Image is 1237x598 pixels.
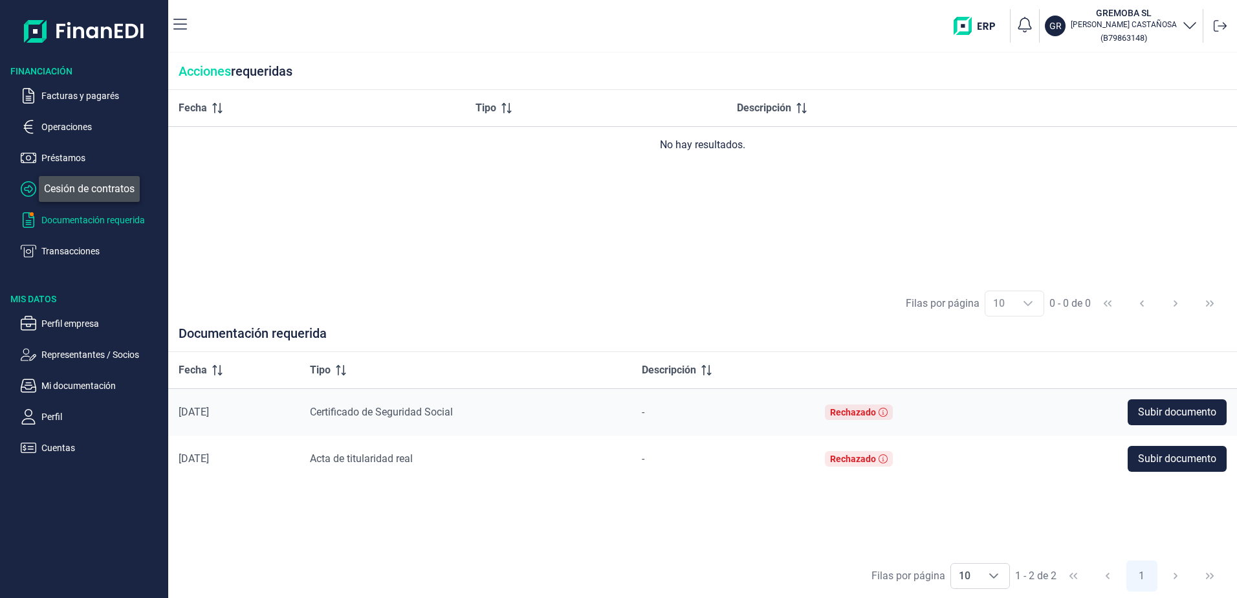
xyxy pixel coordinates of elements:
button: Documentación requerida [21,212,163,228]
button: Last Page [1194,288,1225,319]
span: Descripción [642,362,696,378]
div: No hay resultados. [179,137,1227,153]
button: GRGREMOBA SL[PERSON_NAME] CASTAÑOSA(B79863148) [1045,6,1198,45]
button: Previous Page [1126,288,1157,319]
p: Perfil empresa [41,316,163,331]
span: Fecha [179,100,207,116]
div: Choose [1013,291,1044,316]
button: Perfil empresa [21,316,163,331]
p: Operaciones [41,119,163,135]
span: Acciones [179,63,231,79]
button: Page 1 [1126,560,1157,592]
button: First Page [1092,288,1123,319]
p: Cuentas [41,440,163,456]
span: Acta de titularidad real [310,452,413,465]
div: Rechazado [830,454,876,464]
div: [DATE] [179,452,289,465]
span: 0 - 0 de 0 [1049,298,1091,309]
button: Mi documentación [21,378,163,393]
div: Filas por página [871,568,945,584]
button: Transacciones [21,243,163,259]
div: Documentación requerida [168,326,1237,352]
button: Last Page [1194,560,1225,592]
span: 10 [951,564,978,588]
div: Rechazado [830,407,876,417]
button: Operaciones [21,119,163,135]
p: Cesión de contratos [41,181,163,197]
span: Subir documento [1138,404,1216,420]
p: Perfil [41,409,163,425]
button: Cuentas [21,440,163,456]
button: Representantes / Socios [21,347,163,362]
button: Facturas y pagarés [21,88,163,104]
h3: GREMOBA SL [1071,6,1177,19]
div: Filas por página [906,296,980,311]
span: Certificado de Seguridad Social [310,406,453,418]
button: Subir documento [1128,399,1227,425]
span: Fecha [179,362,207,378]
span: - [642,406,644,418]
button: Next Page [1160,288,1191,319]
img: Logo de aplicación [24,10,145,52]
button: Subir documento [1128,446,1227,472]
p: Transacciones [41,243,163,259]
p: Mi documentación [41,378,163,393]
span: Subir documento [1138,451,1216,467]
div: requeridas [168,53,1237,90]
span: Descripción [737,100,791,116]
span: Tipo [310,362,331,378]
img: erp [954,17,1005,35]
span: 1 - 2 de 2 [1015,571,1056,581]
button: Previous Page [1092,560,1123,592]
small: Copiar cif [1100,33,1147,43]
span: - [642,452,644,465]
button: Perfil [21,409,163,425]
button: Next Page [1160,560,1191,592]
span: Tipo [476,100,496,116]
button: Cesión de contratos [21,181,163,197]
p: [PERSON_NAME] CASTAÑOSA [1071,19,1177,30]
button: Préstamos [21,150,163,166]
p: Facturas y pagarés [41,88,163,104]
p: Préstamos [41,150,163,166]
button: First Page [1058,560,1089,592]
p: Representantes / Socios [41,347,163,362]
p: Documentación requerida [41,212,163,228]
div: [DATE] [179,406,289,419]
div: Choose [978,564,1009,588]
p: GR [1049,19,1062,32]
